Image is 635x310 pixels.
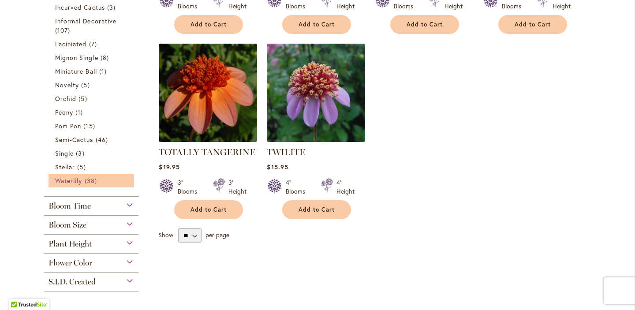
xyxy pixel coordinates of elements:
span: Add to Cart [299,21,335,28]
span: 107 [55,26,72,35]
a: TWILITE [267,147,305,157]
span: per page [205,231,229,239]
a: Laciniated 7 [55,39,130,49]
a: Incurved Cactus 3 [55,3,130,12]
a: Informal Decorative 107 [55,16,130,35]
button: Add to Cart [282,15,351,34]
span: 46 [96,135,110,144]
span: Bloom Size [49,220,86,230]
span: Orchid [55,94,76,103]
img: TWILITE [267,44,365,142]
a: Waterlily 38 [55,176,130,185]
span: Add to Cart [299,206,335,213]
span: Mignon Single [55,53,98,62]
button: Add to Cart [174,200,243,219]
span: 8 [101,53,111,62]
span: Pom Pon [55,122,81,130]
span: Single [55,149,74,157]
span: Semi-Cactus [55,135,93,144]
span: Flower Color [49,258,92,268]
span: $15.95 [267,163,288,171]
button: Add to Cart [390,15,459,34]
button: Add to Cart [174,15,243,34]
a: Pom Pon 15 [55,121,130,131]
span: Add to Cart [515,21,551,28]
a: Novelty 5 [55,80,130,90]
a: Semi-Cactus 46 [55,135,130,144]
div: 4' Height [336,178,355,196]
span: Waterlily [55,176,82,185]
span: 7 [89,39,99,49]
div: 4" Blooms [286,178,310,196]
span: S.I.D. Created [49,277,96,287]
span: Plant Height [49,239,92,249]
a: Miniature Ball 1 [55,67,130,76]
span: Miniature Ball [55,67,97,75]
img: TOTALLY TANGERINE [159,44,257,142]
div: 3' Height [228,178,247,196]
button: Add to Cart [282,200,351,219]
span: Add to Cart [190,21,227,28]
a: TWILITE [267,135,365,144]
span: 3 [107,3,118,12]
span: 1 [75,108,85,117]
span: Laciniated [55,40,87,48]
span: 5 [81,80,92,90]
div: 3" Blooms [178,178,202,196]
a: TOTALLY TANGERINE [159,135,257,144]
button: Add to Cart [498,15,567,34]
a: Peony 1 [55,108,130,117]
iframe: Launch Accessibility Center [7,279,31,303]
span: 38 [85,176,99,185]
span: $19.95 [159,163,179,171]
span: 3 [76,149,86,158]
a: Mignon Single 8 [55,53,130,62]
span: Novelty [55,81,79,89]
span: Show [158,231,173,239]
span: Bloom Time [49,201,91,211]
span: 5 [77,162,88,172]
span: Add to Cart [190,206,227,213]
a: Orchid 5 [55,94,130,103]
a: Stellar 5 [55,162,130,172]
span: Peony [55,108,73,116]
span: Incurved Cactus [55,3,105,11]
a: TOTALLY TANGERINE [159,147,255,157]
span: Informal Decorative [55,17,116,25]
a: Single 3 [55,149,130,158]
span: 5 [78,94,89,103]
span: 1 [99,67,109,76]
span: 15 [83,121,97,131]
span: Stellar [55,163,75,171]
span: Add to Cart [407,21,443,28]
